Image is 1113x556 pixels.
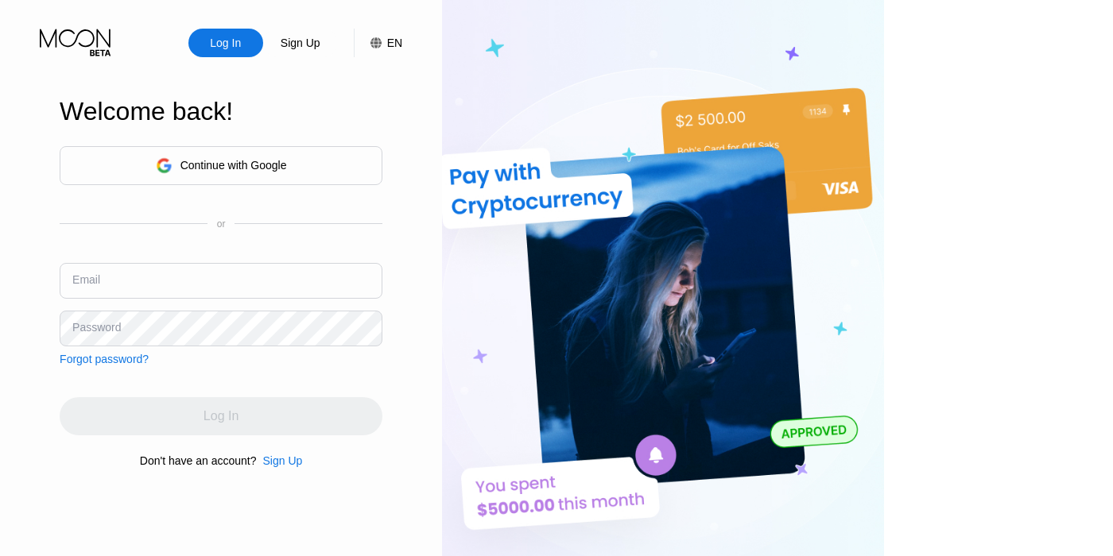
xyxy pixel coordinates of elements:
[72,273,100,286] div: Email
[279,35,322,51] div: Sign Up
[387,37,402,49] div: EN
[180,159,287,172] div: Continue with Google
[140,454,257,467] div: Don't have an account?
[72,321,121,334] div: Password
[60,97,382,126] div: Welcome back!
[263,29,338,57] div: Sign Up
[263,454,303,467] div: Sign Up
[208,35,242,51] div: Log In
[354,29,402,57] div: EN
[217,218,226,230] div: or
[188,29,263,57] div: Log In
[60,353,149,365] div: Forgot password?
[60,146,382,185] div: Continue with Google
[257,454,303,467] div: Sign Up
